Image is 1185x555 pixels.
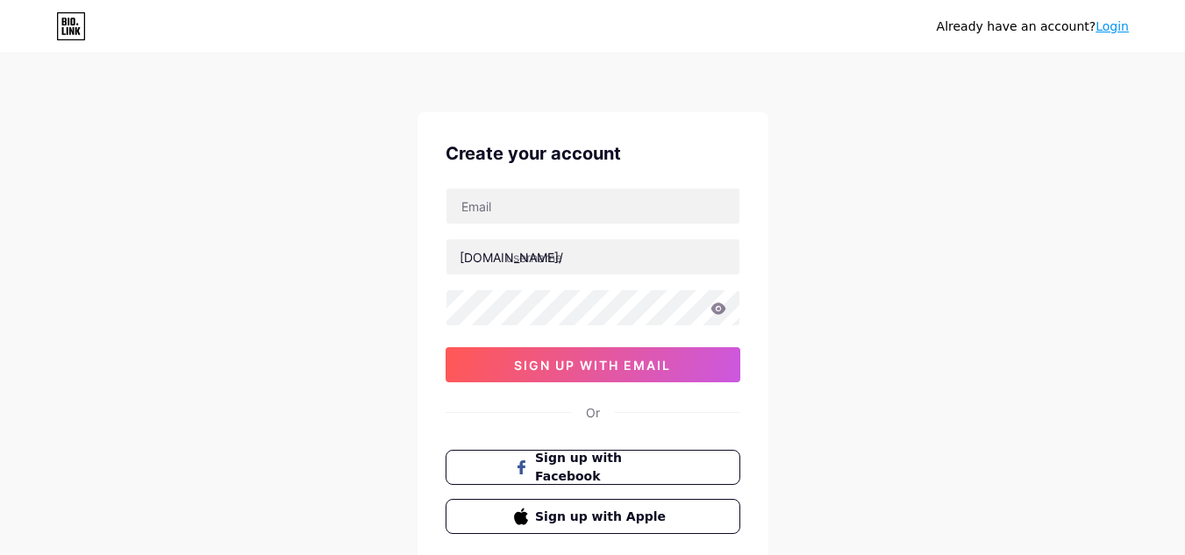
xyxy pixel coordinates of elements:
div: [DOMAIN_NAME]/ [460,248,563,267]
input: username [446,239,739,274]
span: Sign up with Apple [535,508,671,526]
div: Create your account [446,140,740,167]
div: Or [586,403,600,422]
button: Sign up with Apple [446,499,740,534]
div: Already have an account? [937,18,1129,36]
a: Login [1096,19,1129,33]
input: Email [446,189,739,224]
span: sign up with email [514,358,671,373]
button: Sign up with Facebook [446,450,740,485]
span: Sign up with Facebook [535,449,671,486]
button: sign up with email [446,347,740,382]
